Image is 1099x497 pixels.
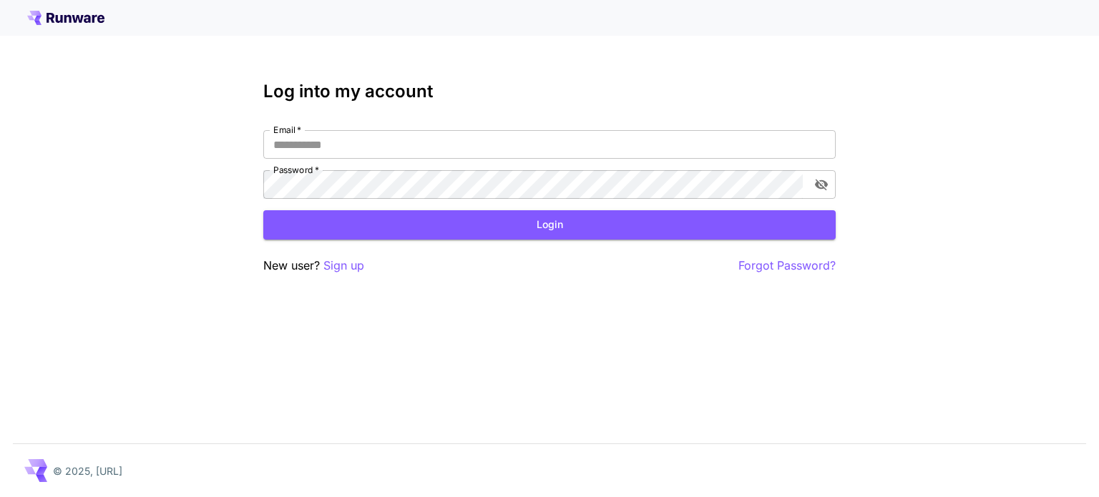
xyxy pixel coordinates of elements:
[263,82,836,102] h3: Log into my account
[53,463,122,478] p: © 2025, [URL]
[738,257,836,275] button: Forgot Password?
[273,164,319,176] label: Password
[273,124,301,136] label: Email
[323,257,364,275] button: Sign up
[263,257,364,275] p: New user?
[263,210,836,240] button: Login
[809,172,834,197] button: toggle password visibility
